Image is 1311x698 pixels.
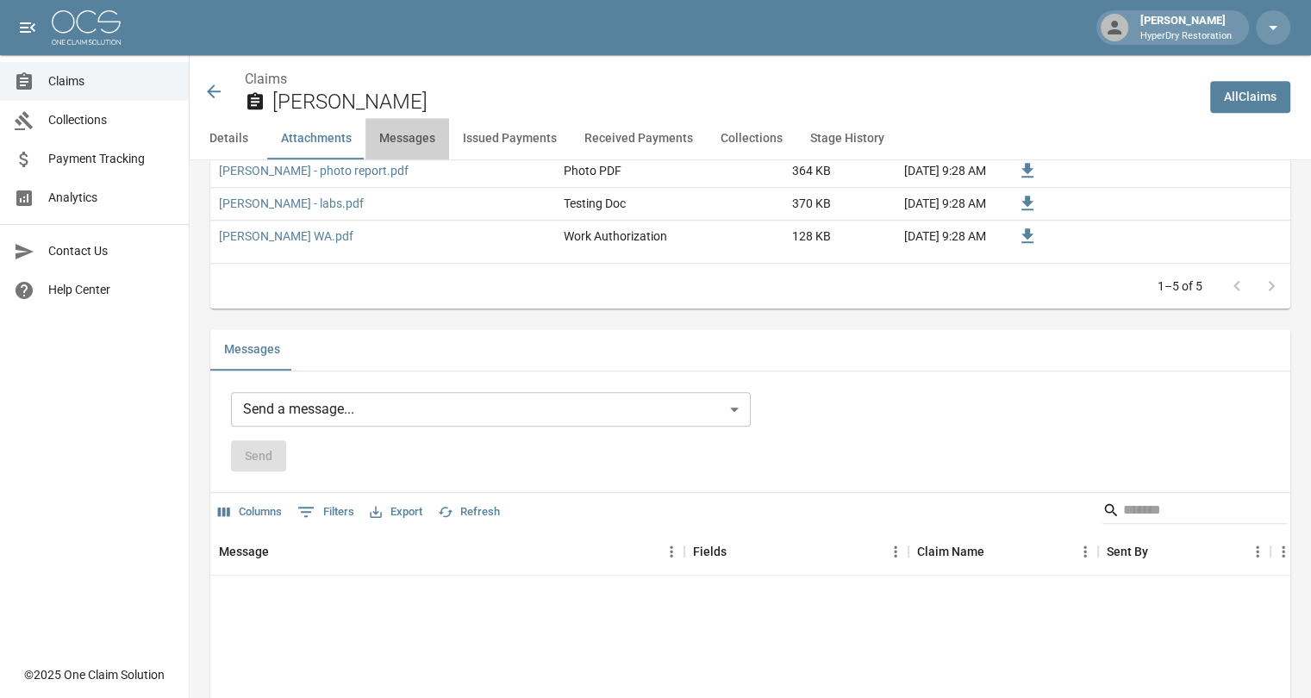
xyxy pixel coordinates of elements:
button: Sort [269,539,293,564]
div: © 2025 One Claim Solution [24,666,165,683]
div: Claim Name [908,527,1098,576]
button: Stage History [796,118,898,159]
button: Export [365,499,427,526]
button: Sort [727,539,751,564]
a: [PERSON_NAME] - labs.pdf [219,195,364,212]
button: Issued Payments [449,118,571,159]
button: Select columns [214,499,286,526]
span: Contact Us [48,242,175,260]
div: [DATE] 9:28 AM [840,188,995,221]
div: Sent By [1107,527,1148,576]
button: Menu [1072,539,1098,564]
p: 1–5 of 5 [1158,277,1202,295]
a: [PERSON_NAME] WA.pdf [219,227,353,245]
button: Sort [1148,539,1172,564]
div: Work Authorization [564,227,667,245]
p: HyperDry Restoration [1140,29,1232,44]
span: Analytics [48,189,175,207]
div: [DATE] 9:28 AM [840,155,995,188]
button: Show filters [293,498,359,526]
div: Message [210,527,684,576]
div: Search [1102,496,1287,527]
div: Message [219,527,269,576]
img: ocs-logo-white-transparent.png [52,10,121,45]
button: Collections [707,118,796,159]
div: Claim Name [917,527,984,576]
div: 370 KB [710,188,840,221]
div: [PERSON_NAME] [1133,12,1239,43]
span: Help Center [48,281,175,299]
nav: breadcrumb [245,69,1196,90]
div: Sent By [1098,527,1270,576]
button: Menu [1270,539,1296,564]
div: related-list tabs [210,329,1290,371]
div: 364 KB [710,155,840,188]
span: Payment Tracking [48,150,175,168]
span: Claims [48,72,175,90]
h2: [PERSON_NAME] [272,90,1196,115]
button: open drawer [10,10,45,45]
span: Collections [48,111,175,129]
div: Fields [684,527,908,576]
a: AllClaims [1210,81,1290,113]
button: Messages [210,329,294,371]
button: Attachments [267,118,365,159]
div: Testing Doc [564,195,626,212]
button: Menu [659,539,684,564]
div: 128 KB [710,221,840,253]
button: Received Payments [571,118,707,159]
a: Claims [245,71,287,87]
div: Fields [693,527,727,576]
div: Send a message... [231,392,751,427]
button: Menu [1245,539,1270,564]
a: [PERSON_NAME] - photo report.pdf [219,162,409,179]
div: anchor tabs [190,118,1311,159]
button: Details [190,118,267,159]
button: Menu [883,539,908,564]
button: Messages [365,118,449,159]
div: Photo PDF [564,162,621,179]
button: Refresh [434,499,504,526]
button: Sort [984,539,1008,564]
div: [DATE] 9:28 AM [840,221,995,253]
